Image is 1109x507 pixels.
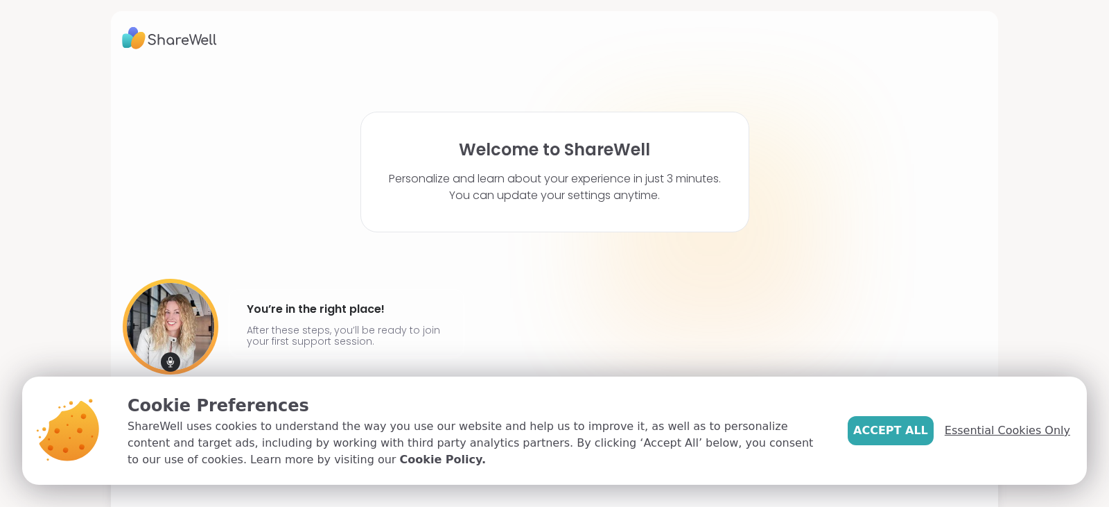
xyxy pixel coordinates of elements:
img: User image [123,279,218,375]
p: After these steps, you’ll be ready to join your first support session. [247,325,446,347]
h4: You’re in the right place! [247,298,446,320]
img: mic icon [161,352,180,372]
p: ShareWell uses cookies to understand the way you use our website and help us to improve it, as we... [128,418,826,468]
img: ShareWell Logo [122,22,217,54]
h1: Welcome to ShareWell [459,140,650,160]
span: Accept All [853,422,928,439]
span: Essential Cookies Only [945,422,1070,439]
p: Personalize and learn about your experience in just 3 minutes. You can update your settings anytime. [389,171,721,204]
button: Accept All [848,416,934,445]
a: Cookie Policy. [400,452,486,468]
p: Cookie Preferences [128,393,826,418]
